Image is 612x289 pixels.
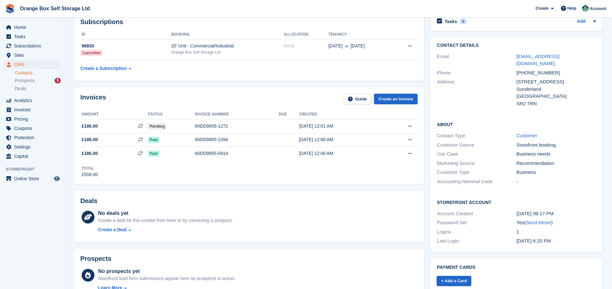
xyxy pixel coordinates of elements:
[148,109,195,120] th: Status
[577,18,586,25] a: Add
[343,94,372,104] a: Guide
[517,78,596,86] div: [STREET_ADDRESS]
[517,150,596,158] div: Business needs
[3,23,61,32] a: menu
[437,219,516,226] div: Password Set
[517,141,596,149] div: Storefront booking
[283,43,328,49] div: None
[148,150,160,157] span: Paid
[14,96,53,105] span: Analytics
[171,30,284,40] th: Booking
[14,133,53,142] span: Protection
[437,53,516,67] div: Email
[437,199,596,205] h2: Storefront Account
[80,18,418,26] h2: Subscriptions
[517,86,596,93] div: Sunderland
[14,115,53,123] span: Pricing
[517,178,596,185] div: -
[3,51,61,60] a: menu
[3,32,61,41] a: menu
[14,60,53,69] span: CRM
[80,63,131,74] a: Create a Subscription
[437,43,596,48] h2: Contact Details
[517,100,596,107] div: SR2 7RN
[299,136,385,143] div: [DATE] 12:00 AM
[517,210,596,217] div: [DATE] 06:17 PM
[517,228,596,236] div: 1
[3,142,61,151] a: menu
[517,219,596,226] div: Yes
[3,174,61,183] a: menu
[80,94,106,104] h2: Invoices
[582,5,589,12] img: Claire Mounsey
[148,123,167,130] span: Pending
[3,115,61,123] a: menu
[14,51,53,60] span: Sites
[437,237,516,245] div: Last Login
[80,109,148,120] th: Amount
[590,5,606,12] span: Account
[98,226,127,233] div: Create a Deal
[17,3,93,14] a: Orange Box Self Storage Ltd
[328,43,342,49] span: [DATE]
[299,123,385,130] div: [DATE] 12:01 AM
[437,121,596,127] h2: About
[82,171,98,178] div: £558.00
[350,43,365,49] span: [DATE]
[279,109,299,120] th: Due
[14,152,53,161] span: Capital
[14,23,53,32] span: Home
[517,69,596,77] div: [PHONE_NUMBER]
[374,94,418,104] a: Create an Invoice
[171,43,284,49] div: 20' Unit - Commercial/Industrial
[524,220,553,225] span: ( )
[80,197,97,205] h2: Deals
[82,150,98,157] span: £186.00
[80,255,111,262] h2: Prospects
[6,166,64,173] span: Storefront
[80,50,102,56] div: Cancelled
[437,132,516,140] div: Contact Type
[567,5,576,12] span: Help
[98,268,235,275] div: No prospects yet
[15,77,61,84] a: Prospects 5
[299,109,385,120] th: Created
[14,105,53,114] span: Invoices
[98,217,233,224] div: Create a deal for this contact from here or by converting a prospect.
[299,150,385,157] div: [DATE] 12:00 AM
[437,141,516,149] div: Customer Source
[3,96,61,105] a: menu
[171,49,284,55] div: Orange Box Self Storage Ltd
[3,41,61,50] a: menu
[437,69,516,77] div: Phone
[98,226,233,233] a: Create a Deal
[15,78,35,84] span: Prospects
[14,32,53,41] span: Tasks
[328,30,394,40] th: Tenancy
[148,137,160,143] span: Paid
[55,78,61,83] div: 5
[82,123,98,130] span: £186.00
[53,175,61,183] a: Preview store
[517,93,596,100] div: [GEOGRAPHIC_DATA]
[437,78,516,107] div: Address
[437,276,471,286] a: + Add a Card
[195,136,279,143] div: 60DD9905-1094
[14,174,53,183] span: Online Store
[80,43,171,49] div: 98830
[3,133,61,142] a: menu
[536,5,548,12] span: Create
[437,178,516,185] div: Accounting Nominal Code
[3,60,61,69] a: menu
[14,142,53,151] span: Settings
[82,136,98,143] span: £186.00
[14,41,53,50] span: Subscriptions
[445,19,457,24] h2: Tasks
[437,169,516,176] div: Customer Type
[437,210,516,217] div: Account Created
[3,124,61,133] a: menu
[437,150,516,158] div: Use Case
[517,54,560,66] a: [EMAIL_ADDRESS][DOMAIN_NAME]
[517,160,596,167] div: Recommendation
[437,265,596,270] h2: Payment cards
